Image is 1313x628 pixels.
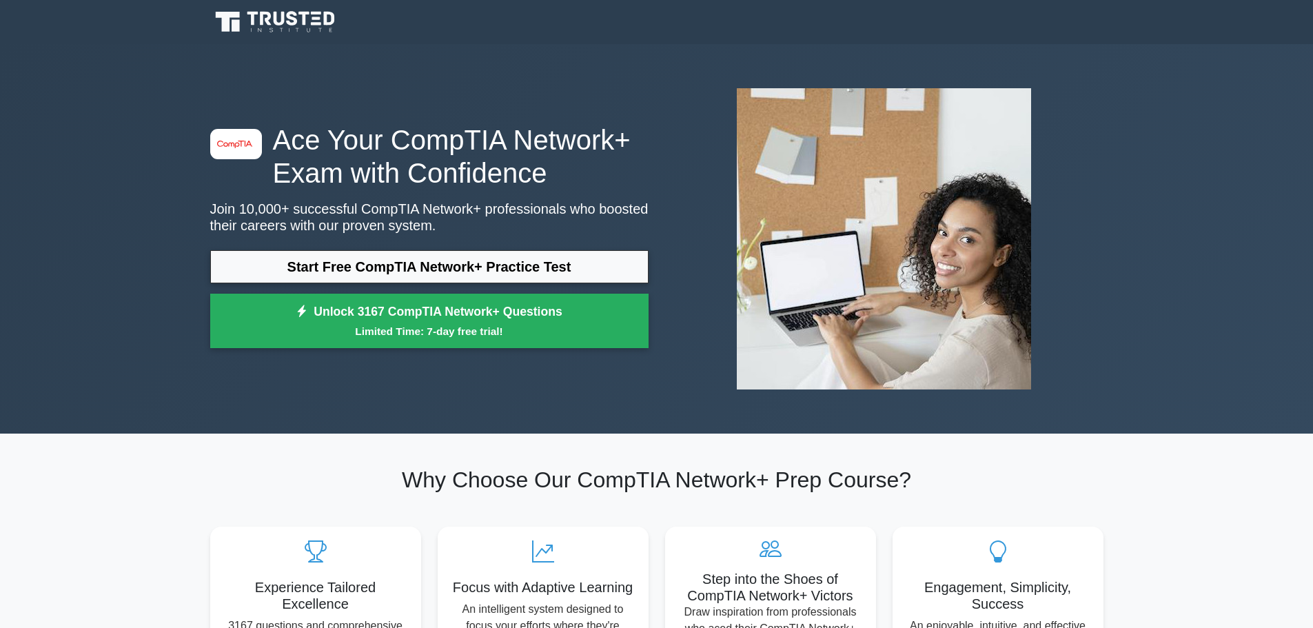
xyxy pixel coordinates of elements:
[221,579,410,612] h5: Experience Tailored Excellence
[210,467,1103,493] h2: Why Choose Our CompTIA Network+ Prep Course?
[210,294,649,349] a: Unlock 3167 CompTIA Network+ QuestionsLimited Time: 7-day free trial!
[227,323,631,339] small: Limited Time: 7-day free trial!
[210,123,649,190] h1: Ace Your CompTIA Network+ Exam with Confidence
[676,571,865,604] h5: Step into the Shoes of CompTIA Network+ Victors
[904,579,1092,612] h5: Engagement, Simplicity, Success
[210,201,649,234] p: Join 10,000+ successful CompTIA Network+ professionals who boosted their careers with our proven ...
[210,250,649,283] a: Start Free CompTIA Network+ Practice Test
[449,579,638,596] h5: Focus with Adaptive Learning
